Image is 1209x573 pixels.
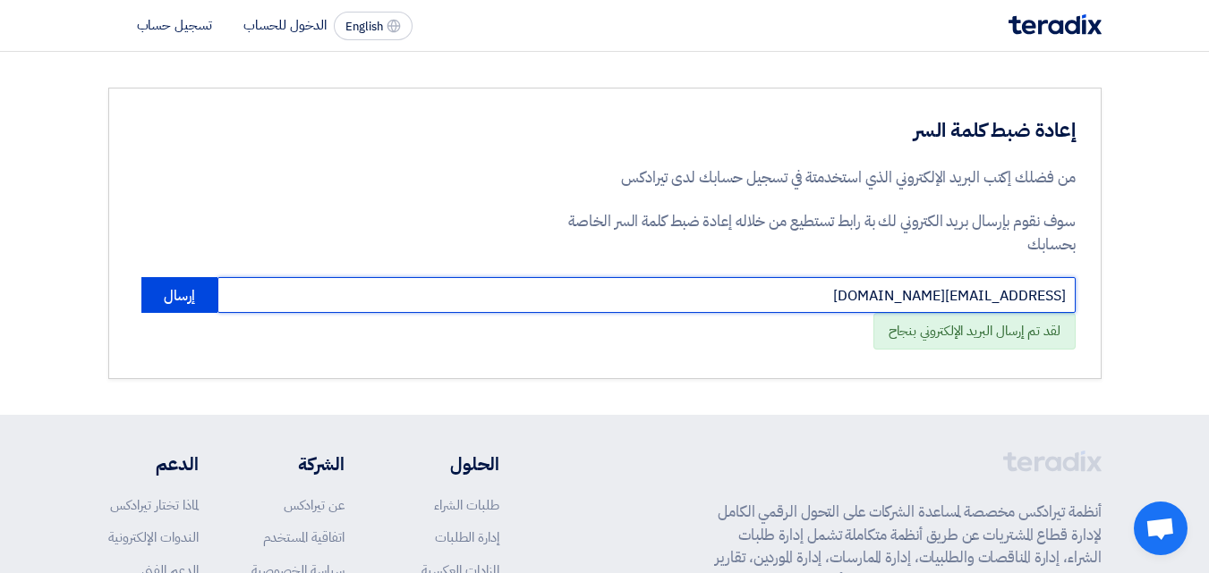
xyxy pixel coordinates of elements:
[1134,501,1188,555] a: Open chat
[141,277,217,313] button: إرسال
[137,15,212,35] li: تسجيل حساب
[558,166,1076,190] p: من فضلك إكتب البريد الإلكتروني الذي استخدمتة في تسجيل حسابك لدى تيرادكس
[435,527,499,547] a: إدارة الطلبات
[108,451,199,477] li: الدعم
[217,277,1076,313] input: أدخل البريد الإلكتروني
[398,451,499,477] li: الحلول
[1009,14,1102,35] img: Teradix logo
[108,527,199,547] a: الندوات الإلكترونية
[873,313,1076,350] div: لقد تم إرسال البريد الإلكتروني بنجاح
[558,117,1076,145] h3: إعادة ضبط كلمة السر
[251,451,345,477] li: الشركة
[263,527,345,547] a: اتفاقية المستخدم
[434,495,499,515] a: طلبات الشراء
[284,495,345,515] a: عن تيرادكس
[243,15,327,35] li: الدخول للحساب
[110,495,199,515] a: لماذا تختار تيرادكس
[558,210,1076,256] p: سوف نقوم بإرسال بريد الكتروني لك بة رابط تستطيع من خلاله إعادة ضبط كلمة السر الخاصة بحسابك
[334,12,413,40] button: English
[345,21,383,33] span: English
